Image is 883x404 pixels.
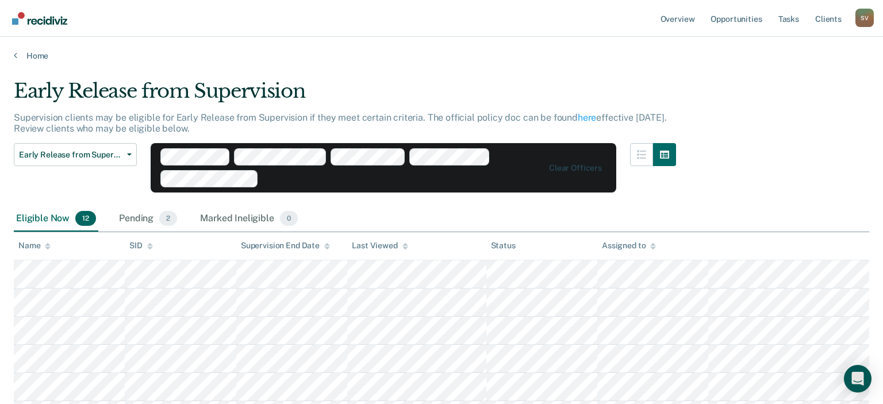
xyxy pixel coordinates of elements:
[14,143,137,166] button: Early Release from Supervision
[855,9,874,27] div: S V
[198,206,300,232] div: Marked Ineligible0
[117,206,179,232] div: Pending2
[14,79,676,112] div: Early Release from Supervision
[549,163,602,173] div: Clear officers
[14,51,869,61] a: Home
[14,206,98,232] div: Eligible Now12
[241,241,330,251] div: Supervision End Date
[352,241,408,251] div: Last Viewed
[491,241,516,251] div: Status
[844,365,872,393] div: Open Intercom Messenger
[578,112,596,123] a: here
[18,241,51,251] div: Name
[855,9,874,27] button: Profile dropdown button
[602,241,656,251] div: Assigned to
[129,241,153,251] div: SID
[12,12,67,25] img: Recidiviz
[19,150,122,160] span: Early Release from Supervision
[14,112,667,134] p: Supervision clients may be eligible for Early Release from Supervision if they meet certain crite...
[159,211,177,226] span: 2
[75,211,96,226] span: 12
[280,211,298,226] span: 0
